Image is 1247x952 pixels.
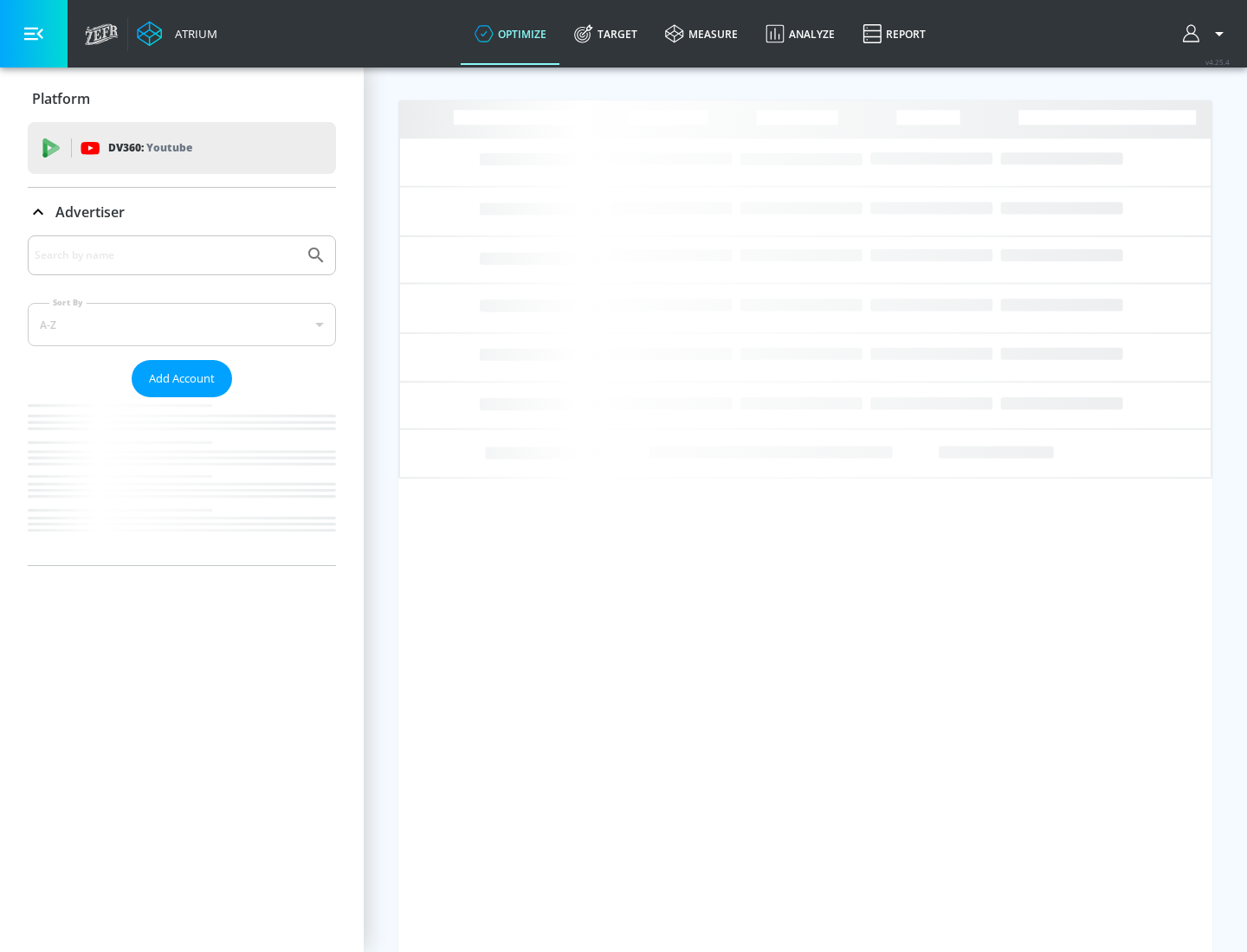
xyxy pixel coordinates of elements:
div: A-Z [28,303,336,346]
div: Advertiser [28,235,336,565]
button: Add Account [132,360,232,397]
div: Advertiser [28,188,336,236]
p: Advertiser [55,203,125,222]
a: Target [560,3,651,65]
div: Platform [28,74,336,123]
p: Youtube [146,138,192,157]
nav: list of Advertiser [28,397,336,565]
span: v 4.25.4 [1205,57,1230,67]
a: measure [651,3,752,65]
span: Add Account [149,369,215,389]
a: optimize [461,3,560,65]
div: Atrium [168,26,217,42]
a: Report [849,3,940,65]
label: Sort By [49,297,87,308]
a: Analyze [752,3,849,65]
input: Search by name [35,244,297,267]
p: DV360: [108,138,192,158]
a: Atrium [137,21,217,47]
p: Platform [32,89,90,108]
div: DV360: Youtube [28,122,336,174]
